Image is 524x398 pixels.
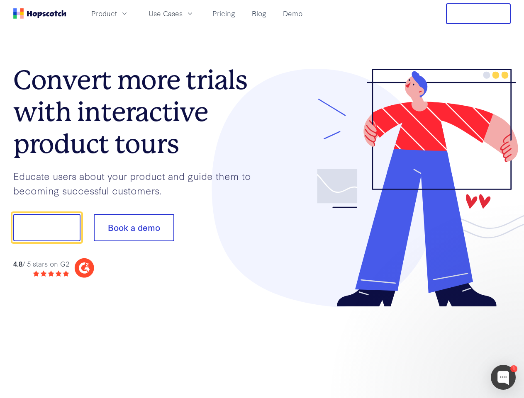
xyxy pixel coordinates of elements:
span: Use Cases [149,8,183,19]
strong: 4.8 [13,259,22,268]
h1: Convert more trials with interactive product tours [13,64,262,160]
a: Home [13,8,66,19]
a: Blog [249,7,270,20]
a: Pricing [209,7,239,20]
a: Demo [280,7,306,20]
p: Educate users about your product and guide them to becoming successful customers. [13,169,262,197]
button: Book a demo [94,214,174,241]
button: Product [86,7,134,20]
div: / 5 stars on G2 [13,259,69,269]
span: Product [91,8,117,19]
button: Free Trial [446,3,511,24]
button: Show me! [13,214,80,241]
div: 1 [510,365,517,372]
button: Use Cases [144,7,199,20]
